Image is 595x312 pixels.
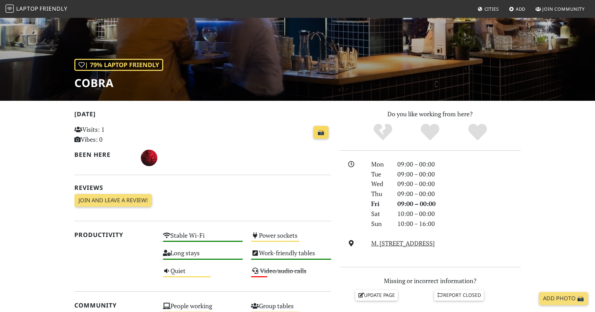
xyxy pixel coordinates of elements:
a: LaptopFriendly LaptopFriendly [6,3,67,15]
s: Video/audio calls [260,267,306,275]
a: M. [STREET_ADDRESS] [371,239,435,247]
a: Report closed [434,290,484,300]
span: Add [516,6,526,12]
p: Do you like working from here? [340,109,521,119]
div: Quiet [159,265,247,283]
span: Join Community [542,6,585,12]
div: Sat [367,209,393,219]
span: Friendly [40,5,67,12]
div: Tue [367,169,393,179]
div: Mon [367,159,393,169]
span: Laptop [16,5,39,12]
p: Missing or incorrect information? [340,276,521,286]
div: Wed [367,179,393,189]
div: Definitely! [454,123,501,142]
div: Power sockets [247,230,335,247]
div: Long stays [159,247,247,265]
div: | 79% Laptop Friendly [74,59,163,71]
div: 10:00 – 16:00 [393,219,525,229]
div: 09:00 – 00:00 [393,179,525,189]
div: 09:00 – 00:00 [393,199,525,209]
div: Stable Wi-Fi [159,230,247,247]
div: Thu [367,189,393,199]
p: Visits: 1 Vibes: 0 [74,125,155,144]
div: Sun [367,219,393,229]
div: 09:00 – 00:00 [393,189,525,199]
a: Add [506,3,529,15]
img: 2224-samuel.jpg [141,150,157,166]
a: Cities [475,3,502,15]
h2: Reviews [74,184,331,191]
div: Fri [367,199,393,209]
a: Join and leave a review! [74,194,152,207]
a: Join Community [533,3,587,15]
h2: Community [74,302,155,309]
span: Samuel Zachariev [141,153,157,161]
span: Cities [484,6,499,12]
div: 09:00 – 00:00 [393,169,525,179]
div: 09:00 – 00:00 [393,159,525,169]
a: 📸 [313,126,328,139]
h2: Been here [74,151,133,158]
a: Update page [355,290,398,300]
h2: [DATE] [74,110,331,120]
img: LaptopFriendly [6,4,14,13]
div: Work-friendly tables [247,247,335,265]
div: No [359,123,407,142]
h1: Cobra [74,76,163,89]
div: Yes [406,123,454,142]
div: 10:00 – 00:00 [393,209,525,219]
h2: Productivity [74,231,155,238]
